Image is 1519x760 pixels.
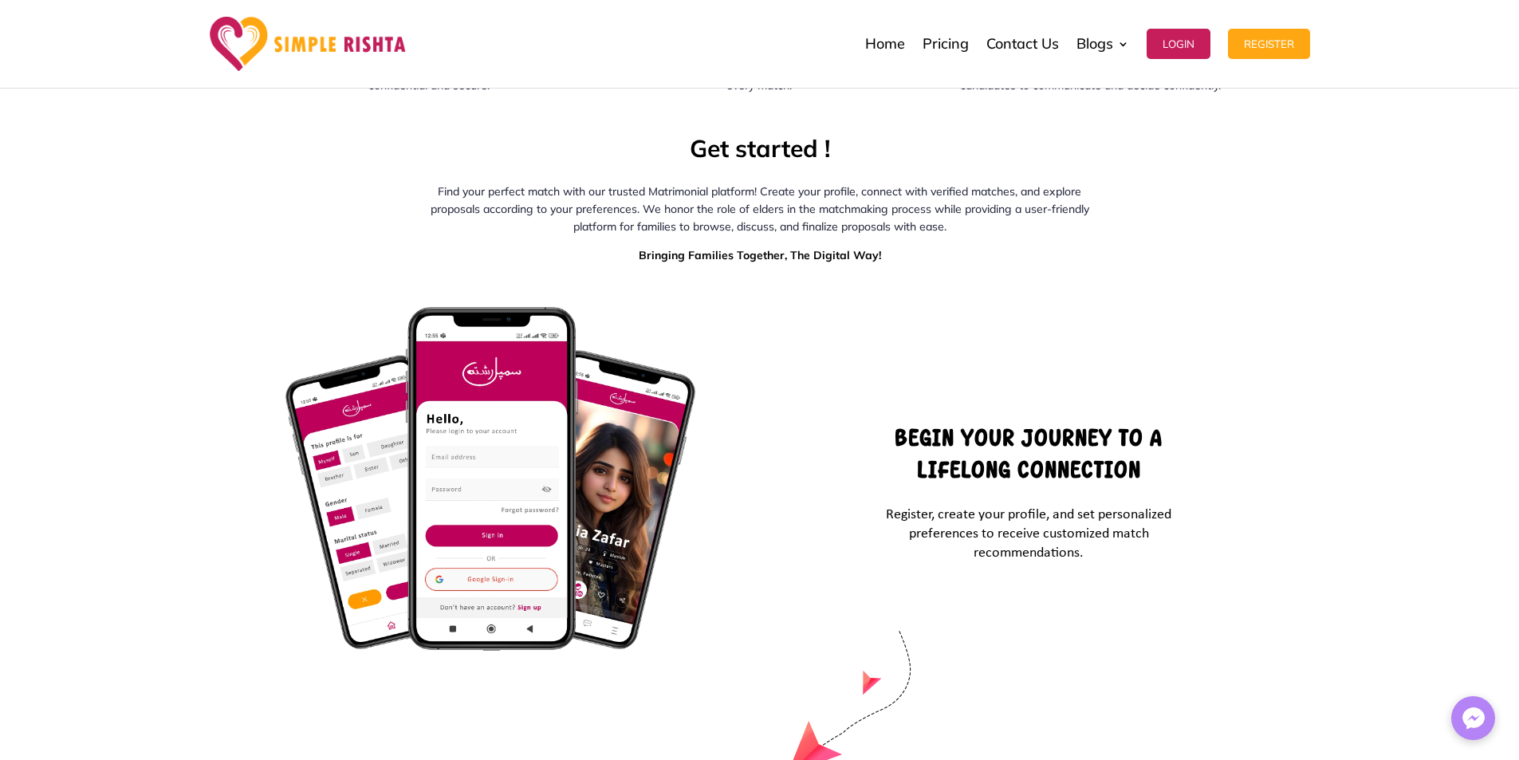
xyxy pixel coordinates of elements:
h2: Get started ! [329,135,1190,171]
a: Blogs [1076,4,1129,84]
strong: Begin Your Journey to a Lifelong Connection [895,424,1163,483]
span: Your personal information is safe with us, kept confidential and secure. [310,62,547,93]
a: Home [865,4,905,84]
span: We ensure transparency, allowing families and candidates to communicate and decide confidently. [960,62,1221,93]
a: Login [1147,4,1210,84]
a: Contact Us [986,4,1059,84]
strong: Bringing Families Together, The Digital Way! [639,248,881,262]
a: Register [1228,4,1310,84]
a: Pricing [923,4,969,84]
img: Begin-Your-Journey-to-a-Lifelong-Connection [285,307,695,652]
p: Find your perfect match with our trusted Matrimonial platform! Create your profile, connect with ... [415,183,1104,246]
span: We prioritize emotional and cultural compatibility in every match. [629,62,890,93]
img: Messenger [1458,703,1489,734]
button: Register [1228,29,1310,59]
button: Login [1147,29,1210,59]
span: Register, create your profile, and set personalized preferences to receive customized match recom... [886,507,1171,561]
